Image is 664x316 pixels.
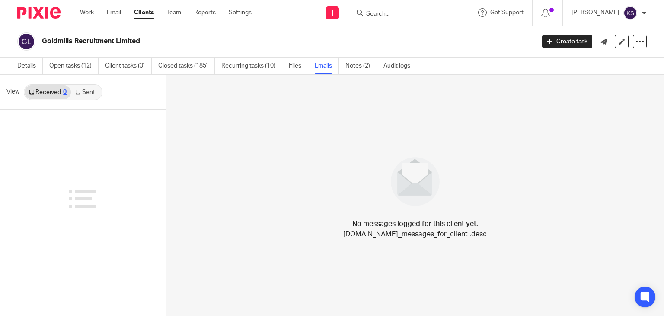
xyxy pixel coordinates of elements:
[229,8,252,17] a: Settings
[385,152,445,212] img: image
[42,37,432,46] h2: Goldmills Recruitment Limited
[49,58,99,74] a: Open tasks (12)
[71,85,101,99] a: Sent
[158,58,215,74] a: Closed tasks (185)
[365,10,443,18] input: Search
[105,58,152,74] a: Client tasks (0)
[490,10,524,16] span: Get Support
[6,87,19,97] span: View
[383,58,417,74] a: Audit logs
[134,8,154,17] a: Clients
[107,8,121,17] a: Email
[345,58,377,74] a: Notes (2)
[343,229,487,239] p: [DOMAIN_NAME]_messages_for_client .desc
[80,8,94,17] a: Work
[352,219,478,229] h4: No messages logged for this client yet.
[17,32,35,51] img: svg%3E
[63,89,67,95] div: 0
[221,58,282,74] a: Recurring tasks (10)
[25,85,71,99] a: Received0
[542,35,592,48] a: Create task
[315,58,339,74] a: Emails
[623,6,637,20] img: svg%3E
[17,7,61,19] img: Pixie
[194,8,216,17] a: Reports
[17,58,43,74] a: Details
[289,58,308,74] a: Files
[167,8,181,17] a: Team
[571,8,619,17] p: [PERSON_NAME]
